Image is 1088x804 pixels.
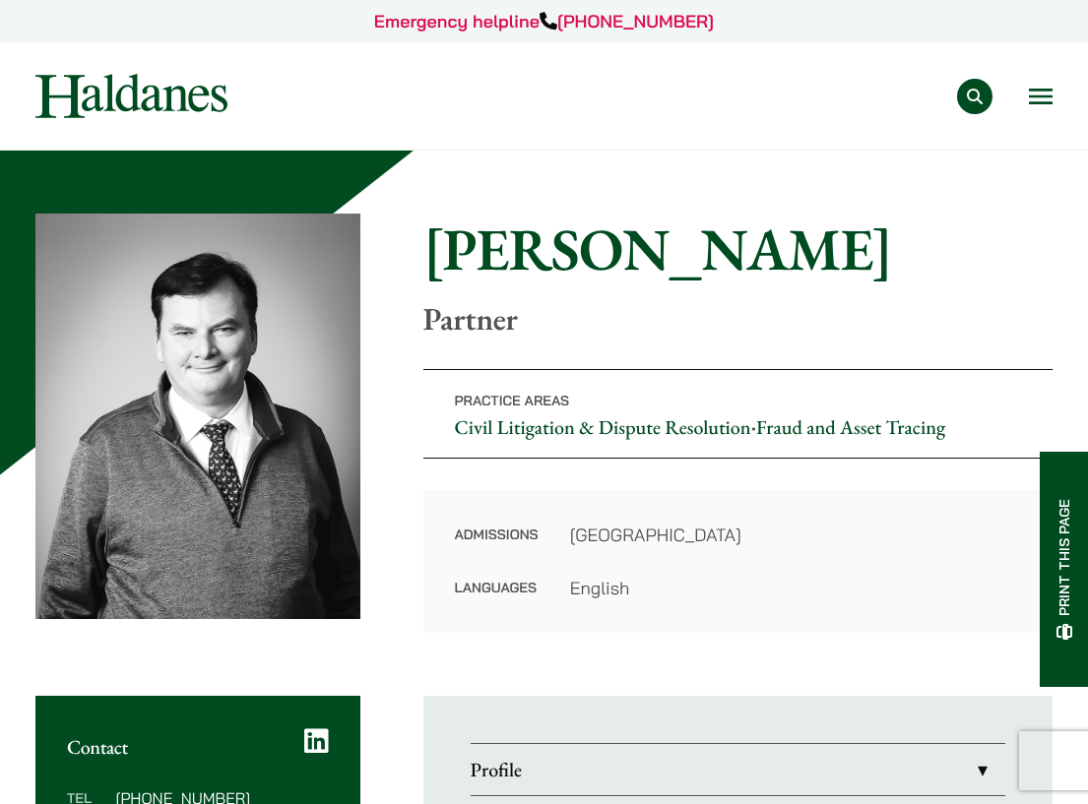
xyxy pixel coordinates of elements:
[35,74,227,118] img: Logo of Haldanes
[570,522,1021,548] dd: [GEOGRAPHIC_DATA]
[756,414,945,440] a: Fraud and Asset Tracing
[570,575,1021,601] dd: English
[957,79,992,114] button: Search
[304,727,329,755] a: LinkedIn
[471,744,1005,795] a: Profile
[423,369,1053,459] p: •
[423,214,1053,284] h1: [PERSON_NAME]
[455,392,570,409] span: Practice Areas
[1029,89,1053,104] button: Open menu
[374,10,714,32] a: Emergency helpline[PHONE_NUMBER]
[67,735,329,759] h2: Contact
[423,300,1053,338] p: Partner
[455,414,751,440] a: Civil Litigation & Dispute Resolution
[455,575,539,601] dt: Languages
[455,522,539,575] dt: Admissions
